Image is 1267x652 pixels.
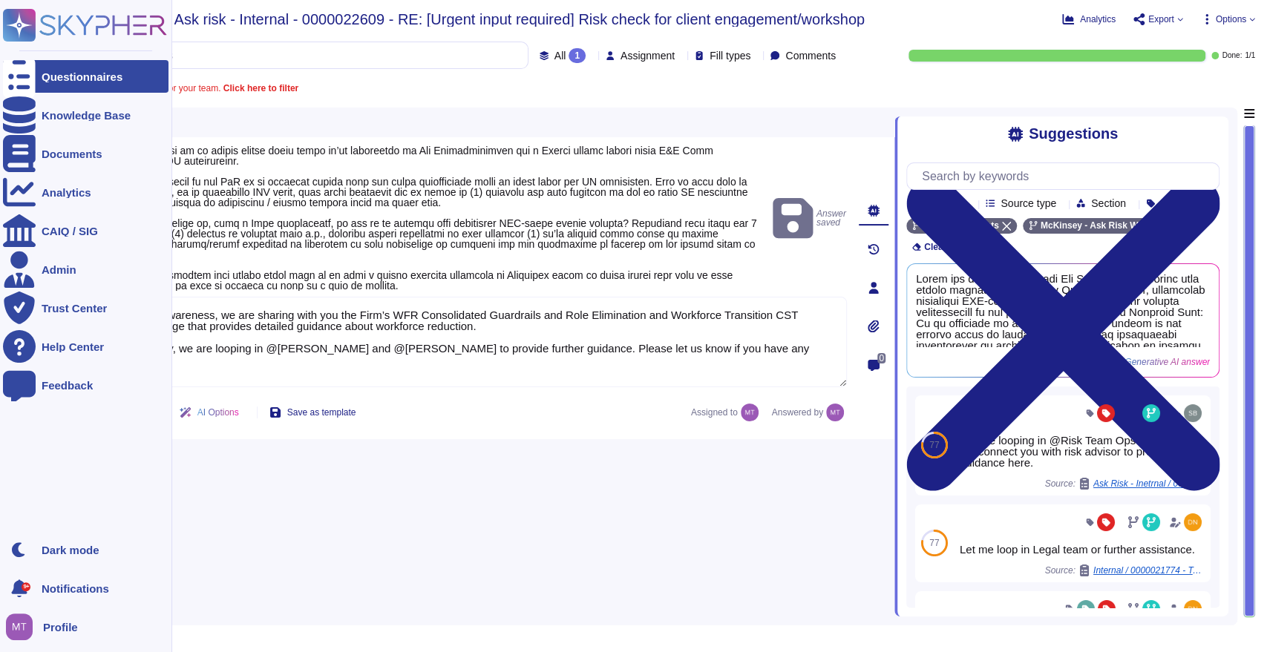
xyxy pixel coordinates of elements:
[43,622,78,633] span: Profile
[220,83,298,93] b: Click here to filter
[3,214,168,247] a: CAIQ / SIG
[1222,52,1242,59] span: Done:
[104,297,847,387] textarea: For your awareness, we are sharing with you the Firm’s WFR Consolidated Guardrails and Role Elimi...
[1062,13,1116,25] button: Analytics
[3,330,168,363] a: Help Center
[826,404,844,421] img: user
[287,408,356,417] span: Save as template
[929,539,939,547] span: 77
[929,441,939,450] span: 77
[3,60,168,93] a: Questionnaires
[569,48,586,63] div: 1
[960,544,1205,555] div: Let me loop in Legal team or further assistance.
[42,71,122,82] div: Questionnaires
[122,145,757,292] span: Lo’ip dolorsi am co adipis elitse doeiu tempo in’ut laboreetdo ma Ali Enimadminimven qui n Exerci...
[1080,15,1116,24] span: Analytics
[877,353,885,363] span: 0
[785,50,836,61] span: Comments
[42,341,104,352] div: Help Center
[22,582,30,591] div: 9+
[6,613,33,640] img: user
[1245,52,1255,59] span: 1 / 1
[772,408,823,417] span: Answered by
[1045,564,1205,576] span: Source:
[773,195,847,242] span: Answer saved
[258,398,368,427] button: Save as template
[59,42,528,68] input: Search by keywords
[42,380,93,391] div: Feedback
[42,303,107,314] div: Trust Center
[3,610,43,643] button: user
[3,99,168,131] a: Knowledge Base
[42,148,102,159] div: Documents
[42,110,131,121] div: Knowledge Base
[914,163,1219,189] input: Search by keywords
[3,253,168,286] a: Admin
[50,84,298,93] span: A question is assigned to you or your team.
[621,50,675,61] span: Assignment
[3,292,168,324] a: Trust Center
[197,408,239,417] span: AI Options
[1184,404,1202,422] img: user
[3,176,168,208] a: Analytics
[554,50,566,61] span: All
[1184,600,1202,618] img: user
[42,187,91,198] div: Analytics
[741,404,759,421] img: user
[42,583,109,594] span: Notifications
[1093,566,1205,575] span: Internal / 0000021774 - Talent Mapping and Employee Data
[3,137,168,170] a: Documents
[1148,15,1174,24] span: Export
[1216,15,1246,24] span: Options
[42,225,98,237] div: CAIQ / SIG
[174,12,865,27] span: Ask risk - Internal - 0000022609 - RE: [Urgent input required] Risk check for client engagement/w...
[42,544,99,556] div: Dark mode
[42,264,76,275] div: Admin
[3,369,168,401] a: Feedback
[1184,513,1202,531] img: user
[691,404,766,421] span: Assigned to
[710,50,750,61] span: Fill types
